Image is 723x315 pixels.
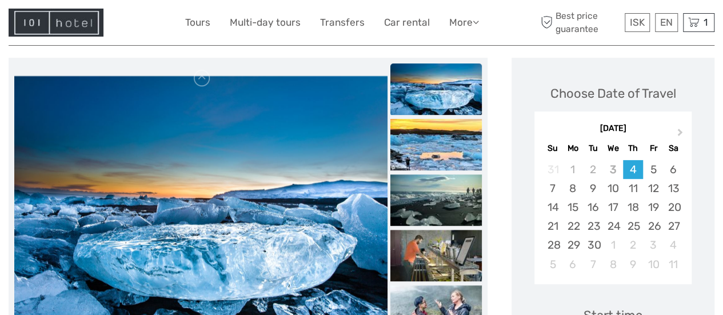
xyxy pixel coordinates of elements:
[538,10,622,35] span: Best price guarantee
[643,160,663,179] div: Choose Friday, September 5th, 2025
[583,217,603,236] div: Choose Tuesday, September 23rd, 2025
[563,255,583,274] div: Choose Monday, October 6th, 2025
[390,63,482,115] img: 2c67099335414747a9344d246b3e932c_slider_thumbnail.jpeg
[623,141,643,156] div: Th
[583,141,603,156] div: Tu
[131,18,145,31] button: Open LiveChat chat widget
[623,198,643,217] div: Choose Thursday, September 18th, 2025
[563,217,583,236] div: Choose Monday, September 22nd, 2025
[643,236,663,254] div: Choose Friday, October 3rd, 2025
[603,255,623,274] div: Choose Wednesday, October 8th, 2025
[563,236,583,254] div: Choose Monday, September 29th, 2025
[390,119,482,170] img: 50a30d37d7644208b92be369ab337c67_slider_thumbnail.jpeg
[623,236,643,254] div: Choose Thursday, October 2nd, 2025
[603,236,623,254] div: Choose Wednesday, October 1st, 2025
[185,14,210,31] a: Tours
[623,217,643,236] div: Choose Thursday, September 25th, 2025
[534,123,692,135] div: [DATE]
[663,141,683,156] div: Sa
[563,160,583,179] div: Not available Monday, September 1st, 2025
[542,160,562,179] div: Not available Sunday, August 31st, 2025
[643,217,663,236] div: Choose Friday, September 26th, 2025
[643,255,663,274] div: Choose Friday, October 10th, 2025
[9,9,103,37] img: Hotel Information
[542,255,562,274] div: Choose Sunday, October 5th, 2025
[542,236,562,254] div: Choose Sunday, September 28th, 2025
[542,198,562,217] div: Choose Sunday, September 14th, 2025
[623,255,643,274] div: Choose Thursday, October 9th, 2025
[655,13,678,32] div: EN
[583,198,603,217] div: Choose Tuesday, September 16th, 2025
[16,20,129,29] p: We're away right now. Please check back later!
[583,255,603,274] div: Choose Tuesday, October 7th, 2025
[643,198,663,217] div: Choose Friday, September 19th, 2025
[643,141,663,156] div: Fr
[663,255,683,274] div: Choose Saturday, October 11th, 2025
[538,160,688,274] div: month 2025-09
[663,236,683,254] div: Choose Saturday, October 4th, 2025
[672,126,690,144] button: Next Month
[663,179,683,198] div: Choose Saturday, September 13th, 2025
[630,17,645,28] span: ISK
[563,141,583,156] div: Mo
[702,17,709,28] span: 1
[603,198,623,217] div: Choose Wednesday, September 17th, 2025
[603,179,623,198] div: Choose Wednesday, September 10th, 2025
[542,217,562,236] div: Choose Sunday, September 21st, 2025
[320,14,365,31] a: Transfers
[230,14,301,31] a: Multi-day tours
[603,217,623,236] div: Choose Wednesday, September 24th, 2025
[449,14,479,31] a: More
[583,160,603,179] div: Not available Tuesday, September 2nd, 2025
[542,141,562,156] div: Su
[390,174,482,226] img: 8c08688f4c894a669b441cf1d77f1561_slider_thumbnail.jpeg
[603,141,623,156] div: We
[623,160,643,179] div: Choose Thursday, September 4th, 2025
[563,198,583,217] div: Choose Monday, September 15th, 2025
[663,198,683,217] div: Choose Saturday, September 20th, 2025
[603,160,623,179] div: Not available Wednesday, September 3rd, 2025
[663,160,683,179] div: Choose Saturday, September 6th, 2025
[663,217,683,236] div: Choose Saturday, September 27th, 2025
[542,179,562,198] div: Choose Sunday, September 7th, 2025
[384,14,430,31] a: Car rental
[583,179,603,198] div: Choose Tuesday, September 9th, 2025
[390,230,482,281] img: 80965c132d9e45f1be695900af9e2d11_slider_thumbnail.jpeg
[563,179,583,198] div: Choose Monday, September 8th, 2025
[550,85,676,102] div: Choose Date of Travel
[583,236,603,254] div: Choose Tuesday, September 30th, 2025
[623,179,643,198] div: Choose Thursday, September 11th, 2025
[643,179,663,198] div: Choose Friday, September 12th, 2025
